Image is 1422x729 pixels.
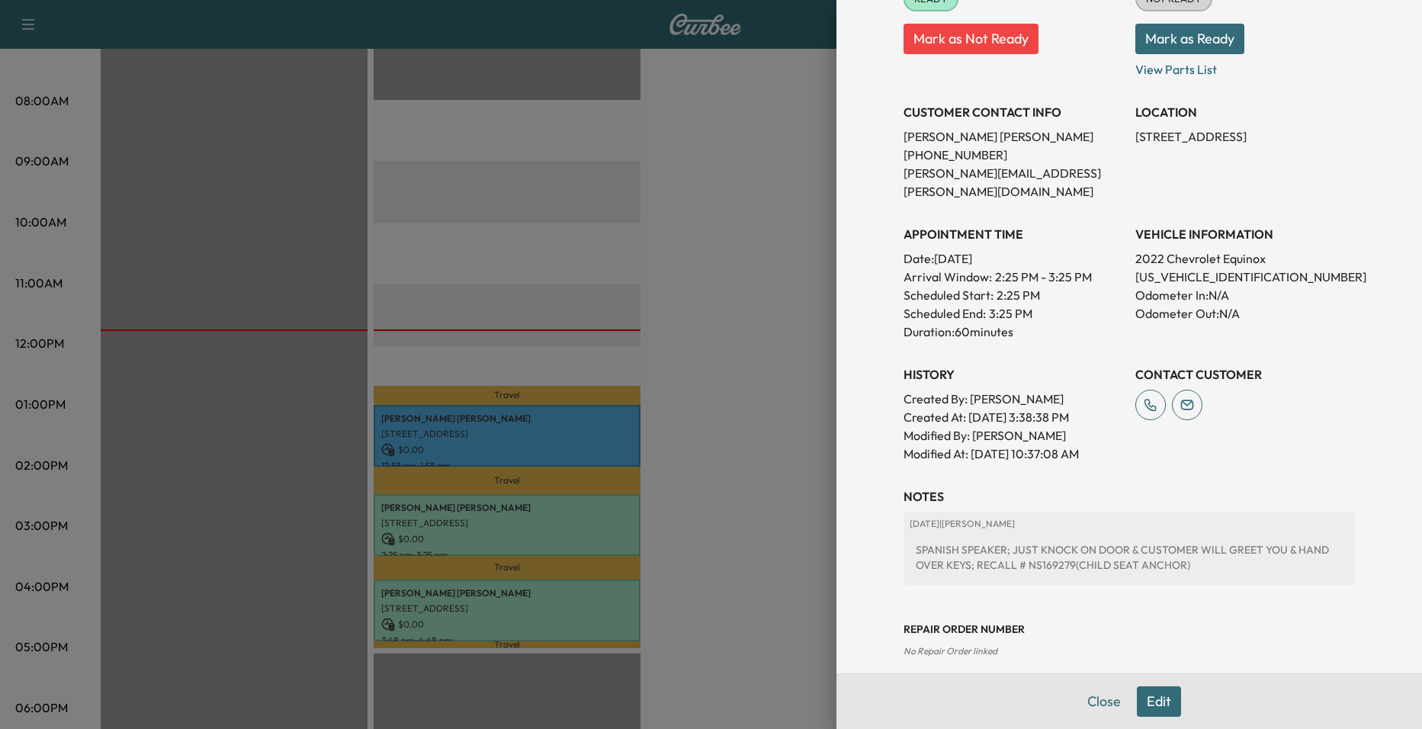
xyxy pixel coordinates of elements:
[904,408,1123,426] p: Created At : [DATE] 3:38:38 PM
[904,268,1123,286] p: Arrival Window:
[1135,225,1355,243] h3: VEHICLE INFORMATION
[995,268,1092,286] span: 2:25 PM - 3:25 PM
[1135,304,1355,323] p: Odometer Out: N/A
[1135,365,1355,384] h3: CONTACT CUSTOMER
[1135,268,1355,286] p: [US_VEHICLE_IDENTIFICATION_NUMBER]
[904,24,1038,54] button: Mark as Not Ready
[904,286,993,304] p: Scheduled Start:
[1137,686,1181,717] button: Edit
[904,621,1355,637] h3: Repair Order number
[904,103,1123,121] h3: CUSTOMER CONTACT INFO
[904,645,997,657] span: No Repair Order linked
[904,323,1123,341] p: Duration: 60 minutes
[904,365,1123,384] h3: History
[904,390,1123,408] p: Created By : [PERSON_NAME]
[904,445,1123,463] p: Modified At : [DATE] 10:37:08 AM
[1135,103,1355,121] h3: LOCATION
[1077,686,1131,717] button: Close
[904,225,1123,243] h3: APPOINTMENT TIME
[1135,249,1355,268] p: 2022 Chevrolet Equinox
[1135,286,1355,304] p: Odometer In: N/A
[1135,24,1244,54] button: Mark as Ready
[989,304,1032,323] p: 3:25 PM
[997,286,1040,304] p: 2:25 PM
[904,249,1123,268] p: Date: [DATE]
[910,536,1349,579] div: SPANISH SPEAKER; JUST KNOCK ON DOOR & CUSTOMER WILL GREET YOU & HAND OVER KEYS; RECALL # NS169279...
[904,426,1123,445] p: Modified By : [PERSON_NAME]
[1135,127,1355,146] p: [STREET_ADDRESS]
[910,518,1349,530] p: [DATE] | [PERSON_NAME]
[904,164,1123,201] p: [PERSON_NAME][EMAIL_ADDRESS][PERSON_NAME][DOMAIN_NAME]
[1135,54,1355,79] p: View Parts List
[904,127,1123,146] p: [PERSON_NAME] [PERSON_NAME]
[904,146,1123,164] p: [PHONE_NUMBER]
[904,487,1355,506] h3: NOTES
[904,304,986,323] p: Scheduled End:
